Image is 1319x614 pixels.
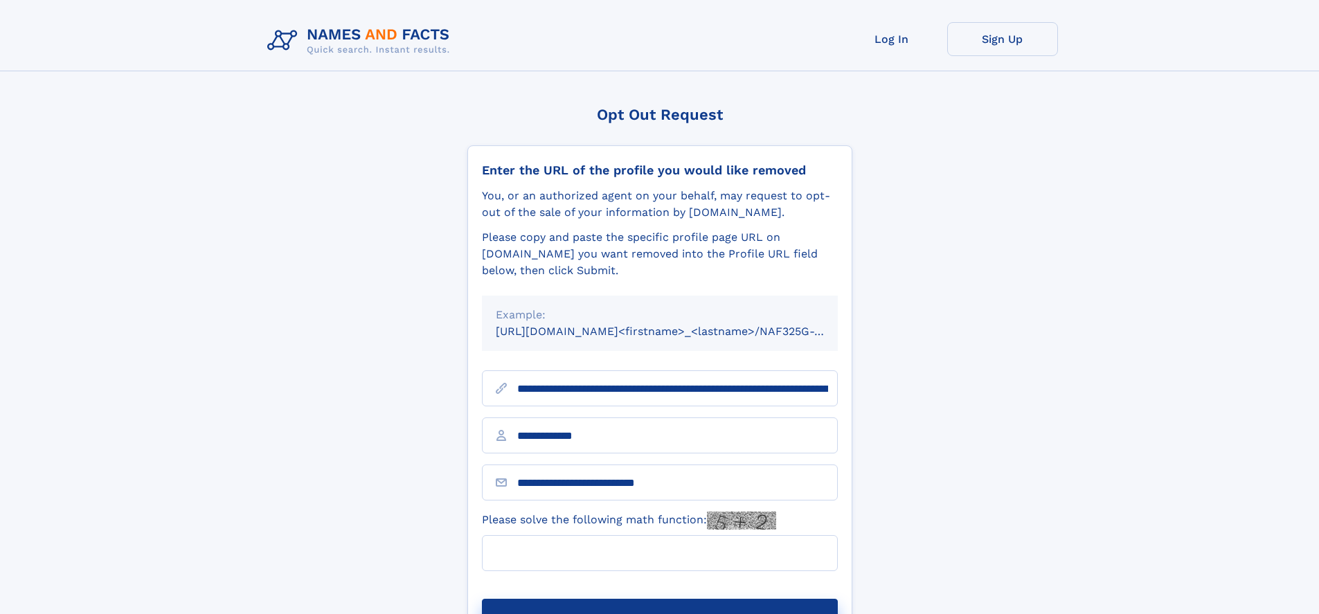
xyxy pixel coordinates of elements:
[496,307,824,323] div: Example:
[482,512,776,530] label: Please solve the following math function:
[496,325,864,338] small: [URL][DOMAIN_NAME]<firstname>_<lastname>/NAF325G-xxxxxxxx
[482,188,838,221] div: You, or an authorized agent on your behalf, may request to opt-out of the sale of your informatio...
[482,163,838,178] div: Enter the URL of the profile you would like removed
[482,229,838,279] div: Please copy and paste the specific profile page URL on [DOMAIN_NAME] you want removed into the Pr...
[947,22,1058,56] a: Sign Up
[467,106,852,123] div: Opt Out Request
[836,22,947,56] a: Log In
[262,22,461,60] img: Logo Names and Facts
